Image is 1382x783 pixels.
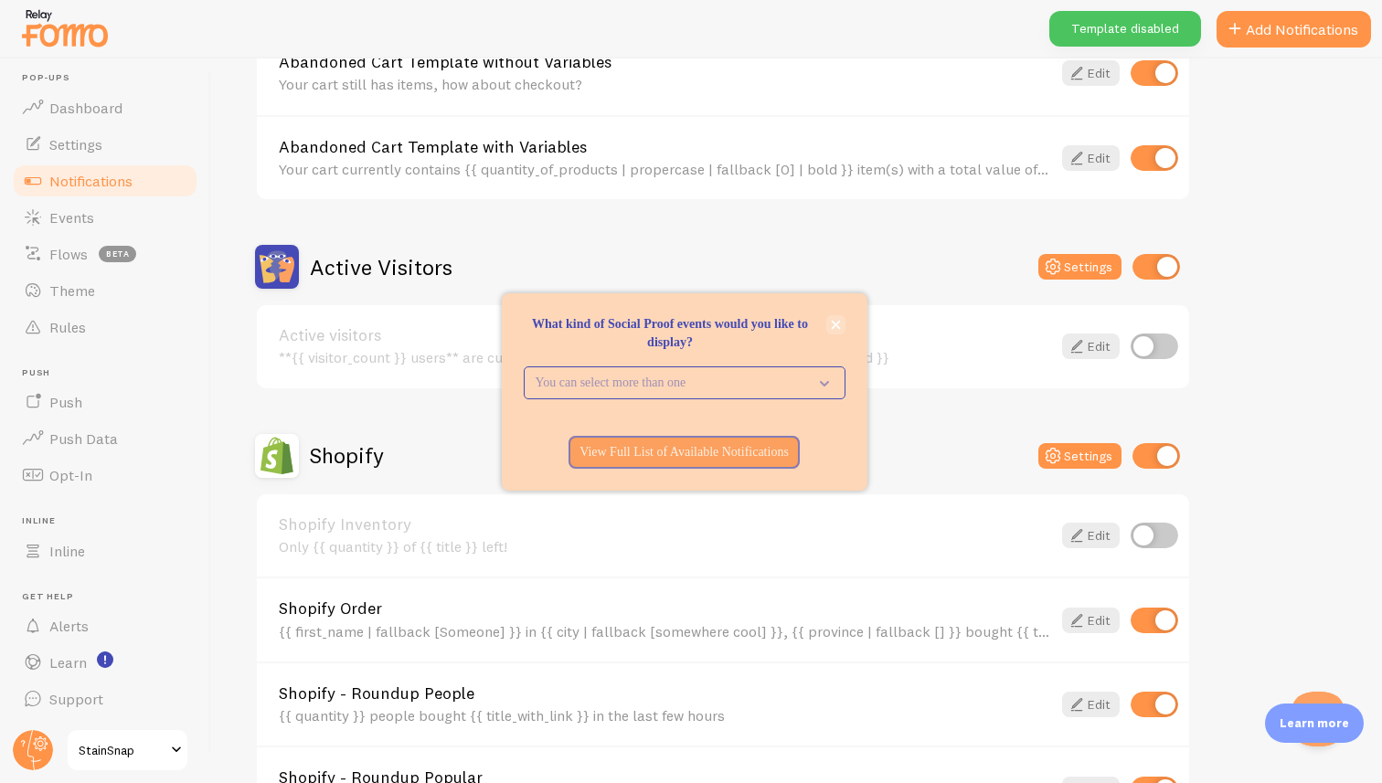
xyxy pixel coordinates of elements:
[49,429,118,448] span: Push Data
[310,253,452,281] h2: Active Visitors
[11,309,199,345] a: Rules
[11,457,199,493] a: Opt-In
[1291,692,1345,746] iframe: Help Scout Beacon - Open
[279,516,1051,533] a: Shopify Inventory
[11,533,199,569] a: Inline
[49,99,122,117] span: Dashboard
[22,515,199,527] span: Inline
[66,728,189,772] a: StainSnap
[279,349,1051,365] div: **{{ visitor_count }} users** are currently active on our {{ page_or_website }} {{ time_period }}
[255,434,299,478] img: Shopify
[279,707,1051,724] div: {{ quantity }} people bought {{ title_with_link }} in the last few hours
[1062,333,1120,359] a: Edit
[22,591,199,603] span: Get Help
[49,245,88,263] span: Flows
[49,318,86,336] span: Rules
[11,90,199,126] a: Dashboard
[279,685,1051,702] a: Shopify - Roundup People
[279,54,1051,70] a: Abandoned Cart Template without Variables
[11,420,199,457] a: Push Data
[11,236,199,272] a: Flows beta
[279,600,1051,617] a: Shopify Order
[49,172,133,190] span: Notifications
[502,293,867,491] div: What kind of Social Proof events would you like to display?
[49,393,82,411] span: Push
[22,367,199,379] span: Push
[49,690,103,708] span: Support
[524,315,845,352] p: What kind of Social Proof events would you like to display?
[11,384,199,420] a: Push
[49,466,92,484] span: Opt-In
[11,681,199,717] a: Support
[49,617,89,635] span: Alerts
[279,327,1051,344] a: Active visitors
[97,651,113,668] svg: <p>Watch New Feature Tutorials!</p>
[826,315,845,334] button: close,
[524,366,845,399] button: You can select more than one
[1038,443,1122,469] button: Settings
[11,608,199,644] a: Alerts
[11,644,199,681] a: Learn
[1062,608,1120,633] a: Edit
[1062,145,1120,171] a: Edit
[11,272,199,309] a: Theme
[536,374,808,392] p: You can select more than one
[49,281,95,300] span: Theme
[279,76,1051,92] div: Your cart still has items, how about checkout?
[279,161,1051,177] div: Your cart currently contains {{ quantity_of_products | propercase | fallback [0] | bold }} item(s...
[1062,692,1120,717] a: Edit
[99,246,136,262] span: beta
[579,443,789,461] p: View Full List of Available Notifications
[569,436,800,469] button: View Full List of Available Notifications
[310,441,384,470] h2: Shopify
[1049,11,1201,47] div: Template disabled
[11,163,199,199] a: Notifications
[1062,60,1120,86] a: Edit
[11,199,199,236] a: Events
[1038,254,1122,280] button: Settings
[1280,714,1349,732] p: Learn more
[79,739,165,761] span: StainSnap
[49,135,102,153] span: Settings
[255,245,299,289] img: Active Visitors
[279,538,1051,555] div: Only {{ quantity }} of {{ title }} left!
[49,542,85,560] span: Inline
[22,72,199,84] span: Pop-ups
[11,126,199,163] a: Settings
[49,208,94,227] span: Events
[279,623,1051,640] div: {{ first_name | fallback [Someone] }} in {{ city | fallback [somewhere cool] }}, {{ province | fa...
[1062,523,1120,548] a: Edit
[1265,704,1364,743] div: Learn more
[49,653,87,672] span: Learn
[279,139,1051,155] a: Abandoned Cart Template with Variables
[19,5,111,51] img: fomo-relay-logo-orange.svg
